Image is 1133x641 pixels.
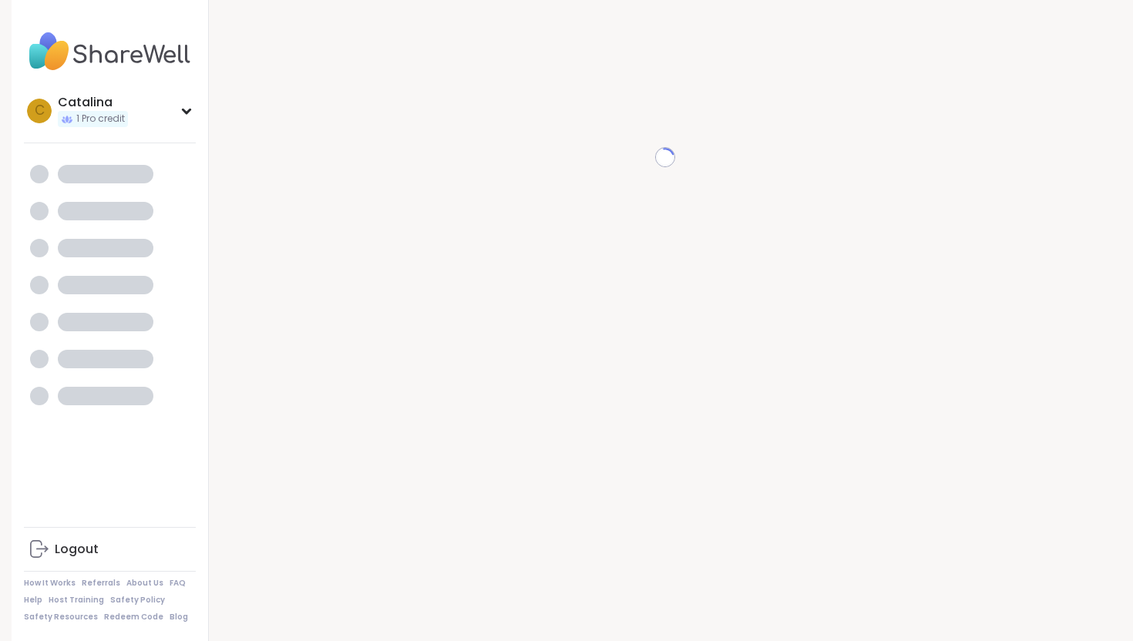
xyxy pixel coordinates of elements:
a: Blog [170,612,188,623]
a: Help [24,595,42,606]
span: 1 Pro credit [76,112,125,126]
a: Safety Policy [110,595,165,606]
a: Logout [24,531,196,568]
div: Logout [55,541,99,558]
a: Referrals [82,578,120,589]
span: C [35,101,45,121]
div: Catalina [58,94,128,111]
a: About Us [126,578,163,589]
a: Host Training [49,595,104,606]
a: Safety Resources [24,612,98,623]
a: How It Works [24,578,76,589]
a: Redeem Code [104,612,163,623]
img: ShareWell Nav Logo [24,25,196,79]
a: FAQ [170,578,186,589]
